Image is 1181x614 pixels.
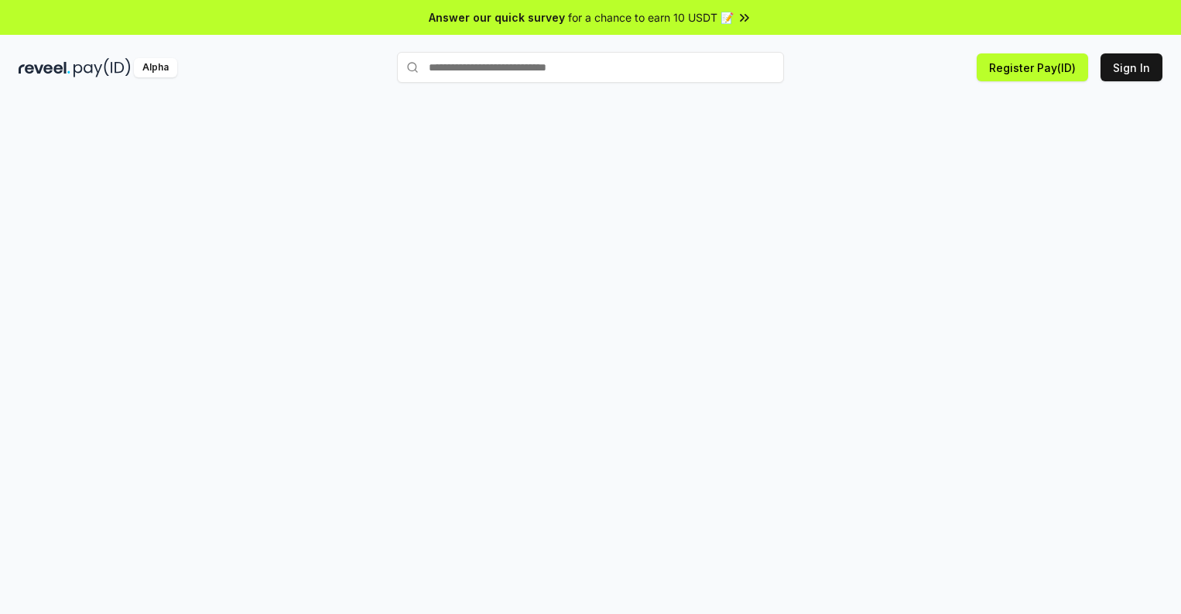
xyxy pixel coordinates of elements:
[74,58,131,77] img: pay_id
[1101,53,1162,81] button: Sign In
[429,9,565,26] span: Answer our quick survey
[568,9,734,26] span: for a chance to earn 10 USDT 📝
[977,53,1088,81] button: Register Pay(ID)
[19,58,70,77] img: reveel_dark
[134,58,177,77] div: Alpha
